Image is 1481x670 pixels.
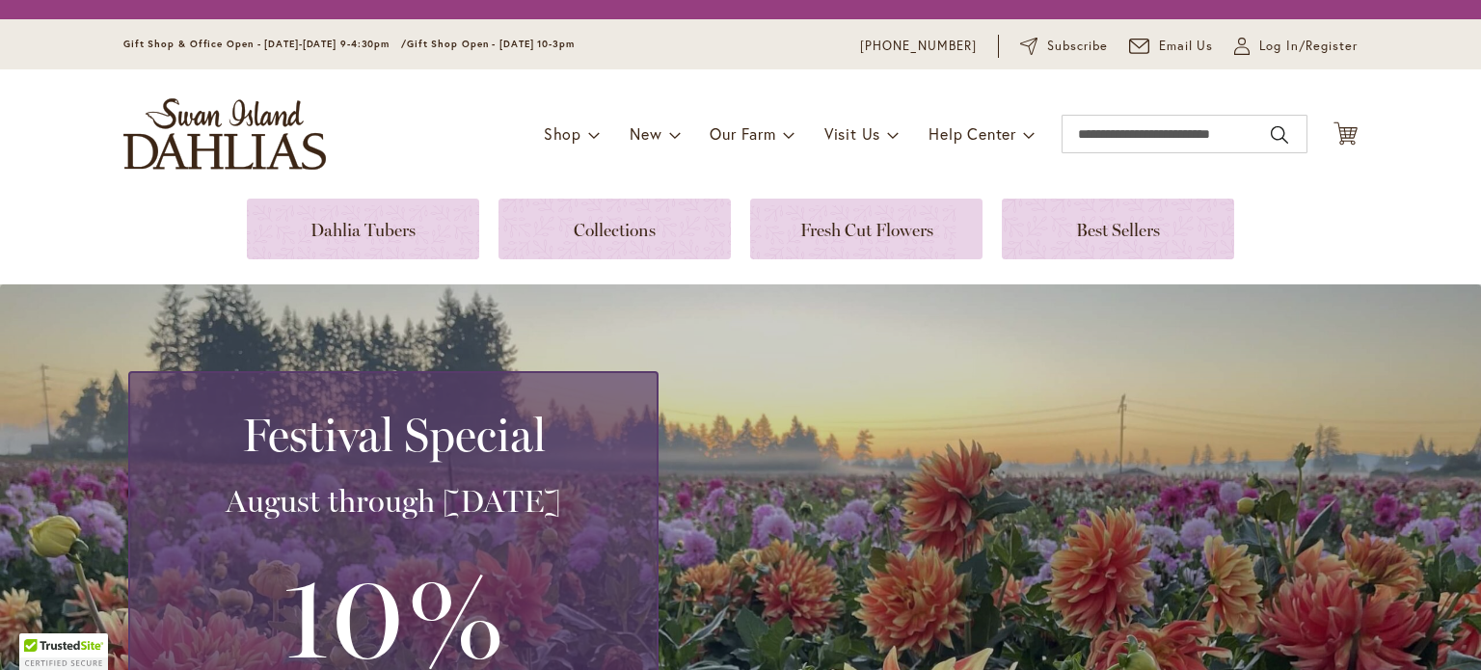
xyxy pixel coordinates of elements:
button: Search [1271,120,1288,150]
a: Subscribe [1020,37,1108,56]
span: Email Us [1159,37,1214,56]
a: Log In/Register [1234,37,1358,56]
h3: August through [DATE] [153,482,633,521]
a: store logo [123,98,326,170]
a: Email Us [1129,37,1214,56]
span: Log In/Register [1259,37,1358,56]
span: Gift Shop Open - [DATE] 10-3pm [407,38,575,50]
h2: Festival Special [153,408,633,462]
span: Visit Us [824,123,880,144]
a: [PHONE_NUMBER] [860,37,977,56]
span: Gift Shop & Office Open - [DATE]-[DATE] 9-4:30pm / [123,38,407,50]
span: New [630,123,661,144]
span: Subscribe [1047,37,1108,56]
span: Our Farm [710,123,775,144]
span: Shop [544,123,581,144]
span: Help Center [929,123,1016,144]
